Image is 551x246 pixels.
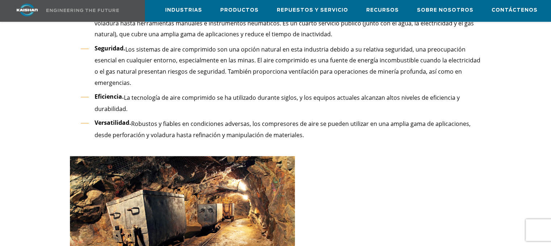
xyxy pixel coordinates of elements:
font: Sobre nosotros [417,8,473,13]
font: Contáctenos [492,8,538,13]
font: Industrias [165,8,202,13]
font: Los sistemas de aire comprimido son una opción natural en esta industria debido a su relativa seg... [95,45,480,87]
font: Eficiencia. [95,93,124,101]
font: Seguridad. [95,44,125,52]
font: Recursos [366,8,399,13]
font: Versatilidad. [95,119,131,127]
font: Repuestos y servicio [277,8,348,13]
a: Industrias [165,0,202,20]
font: Productos [220,8,259,13]
a: Contáctenos [492,0,538,20]
font: El aire comprimido ofrece una fuente de energía fiable para diversos tipos de equipos mineros, de... [95,8,474,38]
a: Recursos [366,0,399,20]
font: La tecnología de aire comprimido se ha utilizado durante siglos, y los equipos actuales alcanzan ... [95,94,460,113]
a: Sobre nosotros [417,0,473,20]
font: Robustos y fiables en condiciones adversas, los compresores de aire se pueden utilizar en una amp... [95,120,471,139]
a: Repuestos y servicio [277,0,348,20]
a: Productos [220,0,259,20]
img: Ingeniería del futuro [46,9,119,12]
